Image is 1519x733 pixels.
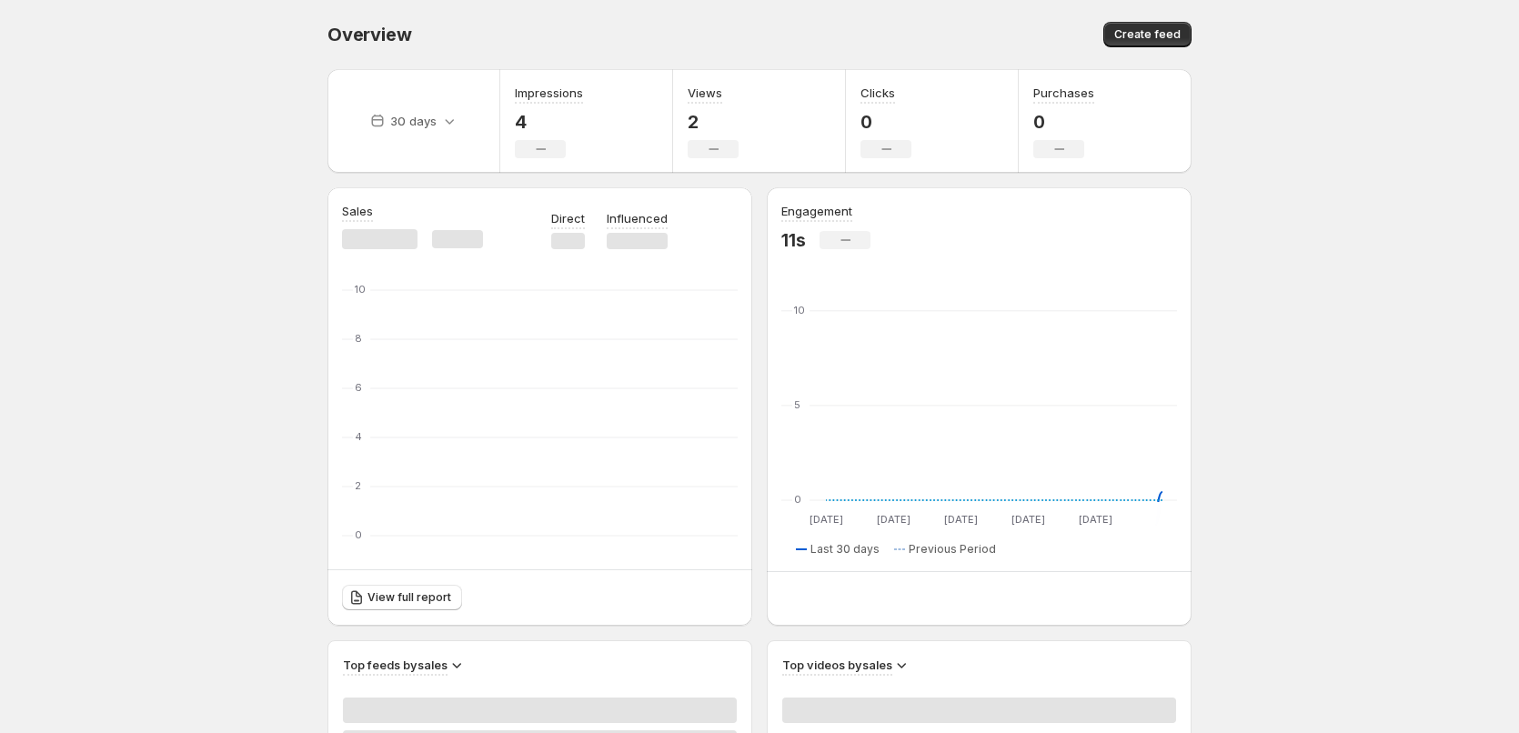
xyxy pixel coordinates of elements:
[515,111,583,133] p: 4
[909,542,996,557] span: Previous Period
[782,656,892,674] h3: Top videos by sales
[794,304,805,316] text: 10
[342,585,462,610] a: View full report
[810,542,880,557] span: Last 30 days
[367,590,451,605] span: View full report
[688,111,739,133] p: 2
[355,479,361,492] text: 2
[551,209,585,227] p: Direct
[1011,513,1045,526] text: [DATE]
[1033,84,1094,102] h3: Purchases
[877,513,910,526] text: [DATE]
[1079,513,1112,526] text: [DATE]
[343,656,448,674] h3: Top feeds by sales
[860,84,895,102] h3: Clicks
[355,528,362,541] text: 0
[355,332,362,345] text: 8
[390,112,437,130] p: 30 days
[355,430,362,443] text: 4
[342,202,373,220] h3: Sales
[944,513,978,526] text: [DATE]
[327,24,411,45] span: Overview
[1103,22,1192,47] button: Create feed
[607,209,668,227] p: Influenced
[794,398,800,411] text: 5
[781,202,852,220] h3: Engagement
[781,229,805,251] p: 11s
[515,84,583,102] h3: Impressions
[810,513,843,526] text: [DATE]
[355,381,362,394] text: 6
[688,84,722,102] h3: Views
[794,493,801,506] text: 0
[1114,27,1181,42] span: Create feed
[1033,111,1094,133] p: 0
[860,111,911,133] p: 0
[355,283,366,296] text: 10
